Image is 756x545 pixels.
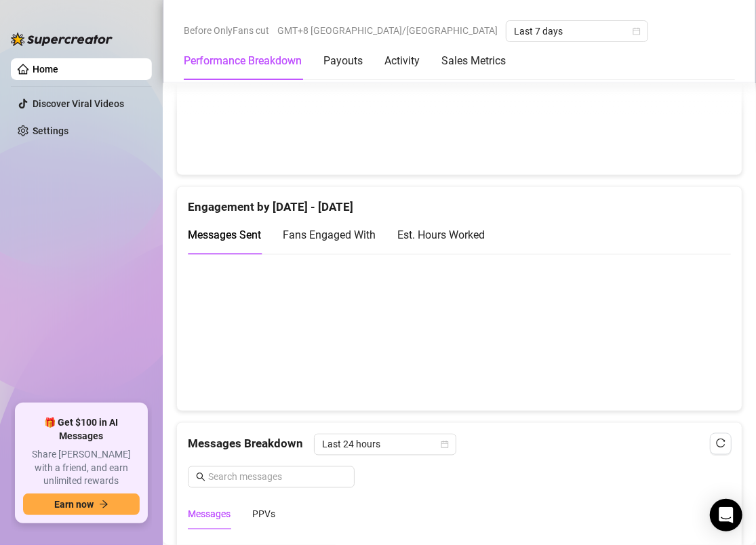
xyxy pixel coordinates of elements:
button: Earn nowarrow-right [23,493,140,515]
div: Activity [384,53,420,69]
div: PPVs [252,507,275,522]
a: Home [33,64,58,75]
span: Earn now [54,499,94,510]
div: Sales Metrics [441,53,506,69]
a: Settings [33,125,68,136]
a: Discover Viral Videos [33,98,124,109]
div: Performance Breakdown [184,53,302,69]
span: GMT+8 [GEOGRAPHIC_DATA]/[GEOGRAPHIC_DATA] [277,20,498,41]
span: 🎁 Get $100 in AI Messages [23,416,140,443]
span: Fans Engaged With [283,228,376,241]
span: Share [PERSON_NAME] with a friend, and earn unlimited rewards [23,448,140,488]
span: arrow-right [99,500,108,509]
img: logo-BBDzfeDw.svg [11,33,113,46]
span: calendar [633,27,641,35]
div: Engagement by [DATE] - [DATE] [188,187,731,216]
span: Last 7 days [514,21,640,41]
div: Est. Hours Worked [397,226,485,243]
span: search [196,472,205,482]
div: Open Intercom Messenger [710,499,742,531]
div: Messages [188,507,231,522]
span: Last 24 hours [322,435,448,455]
input: Search messages [208,470,346,485]
span: Messages Sent [188,228,261,241]
div: Messages Breakdown [188,434,731,456]
span: calendar [441,441,449,449]
span: reload [716,439,725,448]
span: Before OnlyFans cut [184,20,269,41]
div: Payouts [323,53,363,69]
